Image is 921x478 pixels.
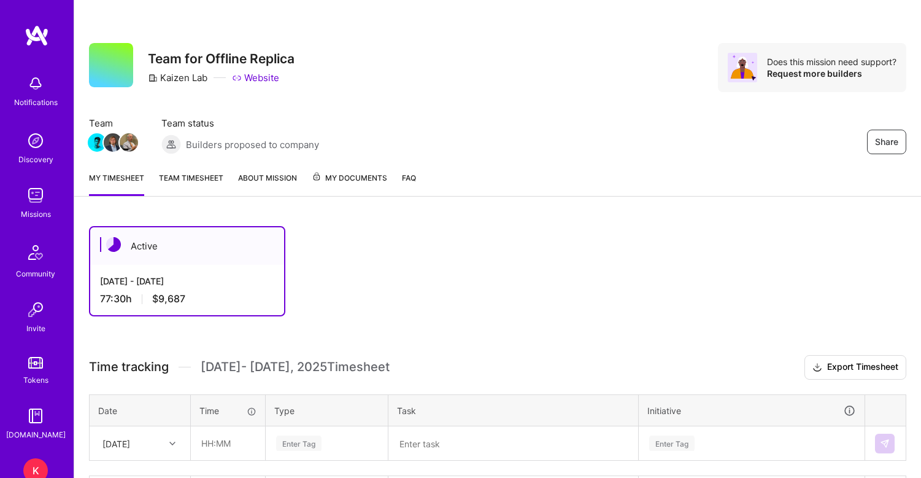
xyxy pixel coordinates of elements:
[23,128,48,153] img: discovery
[238,171,297,196] a: About Mission
[767,68,896,79] div: Request more builders
[16,267,55,280] div: Community
[104,133,122,152] img: Team Member Avatar
[201,359,390,375] span: [DATE] - [DATE] , 2025 Timesheet
[106,237,121,252] img: Active
[232,71,279,84] a: Website
[159,171,223,196] a: Team timesheet
[88,133,106,152] img: Team Member Avatar
[880,439,890,449] img: Submit
[89,132,105,153] a: Team Member Avatar
[100,275,274,288] div: [DATE] - [DATE]
[21,208,51,221] div: Missions
[25,25,49,47] img: logo
[28,357,43,369] img: tokens
[148,73,158,83] i: icon CompanyGray
[100,292,274,305] div: 77:30 h
[120,133,138,152] img: Team Member Avatar
[23,297,48,322] img: Invite
[14,96,58,109] div: Notifications
[647,404,856,418] div: Initiative
[276,434,322,453] div: Enter Tag
[649,434,695,453] div: Enter Tag
[728,53,757,82] img: Avatar
[18,153,53,166] div: Discovery
[875,136,898,148] span: Share
[169,441,175,447] i: icon Chevron
[312,171,387,185] span: My Documents
[90,227,284,265] div: Active
[161,117,319,130] span: Team status
[89,171,144,196] a: My timesheet
[804,355,906,380] button: Export Timesheet
[121,132,137,153] a: Team Member Avatar
[191,427,264,460] input: HH:MM
[199,404,256,417] div: Time
[767,56,896,68] div: Does this mission need support?
[186,138,319,151] span: Builders proposed to company
[266,394,388,426] th: Type
[148,71,207,84] div: Kaizen Lab
[23,183,48,208] img: teamwork
[89,117,137,130] span: Team
[161,135,181,154] img: Builders proposed to company
[388,394,639,426] th: Task
[89,359,169,375] span: Time tracking
[26,322,45,335] div: Invite
[148,51,295,66] h3: Team for Offline Replica
[312,171,387,196] a: My Documents
[102,437,130,450] div: [DATE]
[152,292,185,305] span: $9,687
[21,238,50,267] img: Community
[23,71,48,96] img: bell
[90,394,191,426] th: Date
[23,404,48,428] img: guide book
[6,428,66,441] div: [DOMAIN_NAME]
[867,130,906,154] button: Share
[105,132,121,153] a: Team Member Avatar
[812,361,822,374] i: icon Download
[402,171,416,196] a: FAQ
[23,374,48,386] div: Tokens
